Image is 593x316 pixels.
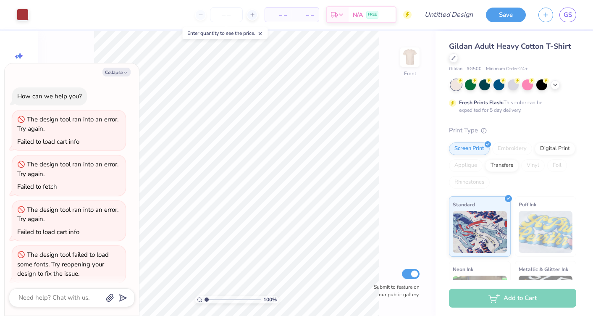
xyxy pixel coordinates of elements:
[459,99,562,114] div: This color can be expedited for 5 day delivery.
[17,160,118,178] div: The design tool ran into an error. Try again.
[102,68,131,76] button: Collapse
[418,6,480,23] input: Untitled Design
[404,70,416,77] div: Front
[17,92,82,100] div: How can we help you?
[9,62,29,69] span: Image AI
[449,126,576,135] div: Print Type
[270,11,287,19] span: – –
[183,27,268,39] div: Enter quantity to see the price.
[519,265,568,274] span: Metallic & Glitter Ink
[486,8,526,22] button: Save
[519,200,536,209] span: Puff Ink
[401,49,418,66] img: Front
[521,159,545,172] div: Vinyl
[449,142,490,155] div: Screen Print
[485,159,519,172] div: Transfers
[449,41,571,51] span: Gildan Adult Heavy Cotton T-Shirt
[467,66,482,73] span: # G500
[17,228,79,236] div: Failed to load cart info
[564,10,572,20] span: GS
[486,66,528,73] span: Minimum Order: 24 +
[449,176,490,189] div: Rhinestones
[210,7,243,22] input: – –
[547,159,567,172] div: Foil
[453,211,507,253] img: Standard
[449,159,483,172] div: Applique
[459,99,504,106] strong: Fresh Prints Flash:
[519,211,573,253] img: Puff Ink
[17,115,118,133] div: The design tool ran into an error. Try again.
[17,182,57,191] div: Failed to fetch
[17,137,79,146] div: Failed to load cart info
[17,205,118,224] div: The design tool ran into an error. Try again.
[453,265,473,274] span: Neon Ink
[17,250,109,278] div: The design tool failed to load some fonts. Try reopening your design to fix the issue.
[297,11,314,19] span: – –
[559,8,576,22] a: GS
[453,200,475,209] span: Standard
[368,12,377,18] span: FREE
[369,283,420,298] label: Submit to feature on our public gallery.
[353,11,363,19] span: N/A
[492,142,532,155] div: Embroidery
[449,66,462,73] span: Gildan
[263,296,277,303] span: 100 %
[535,142,575,155] div: Digital Print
